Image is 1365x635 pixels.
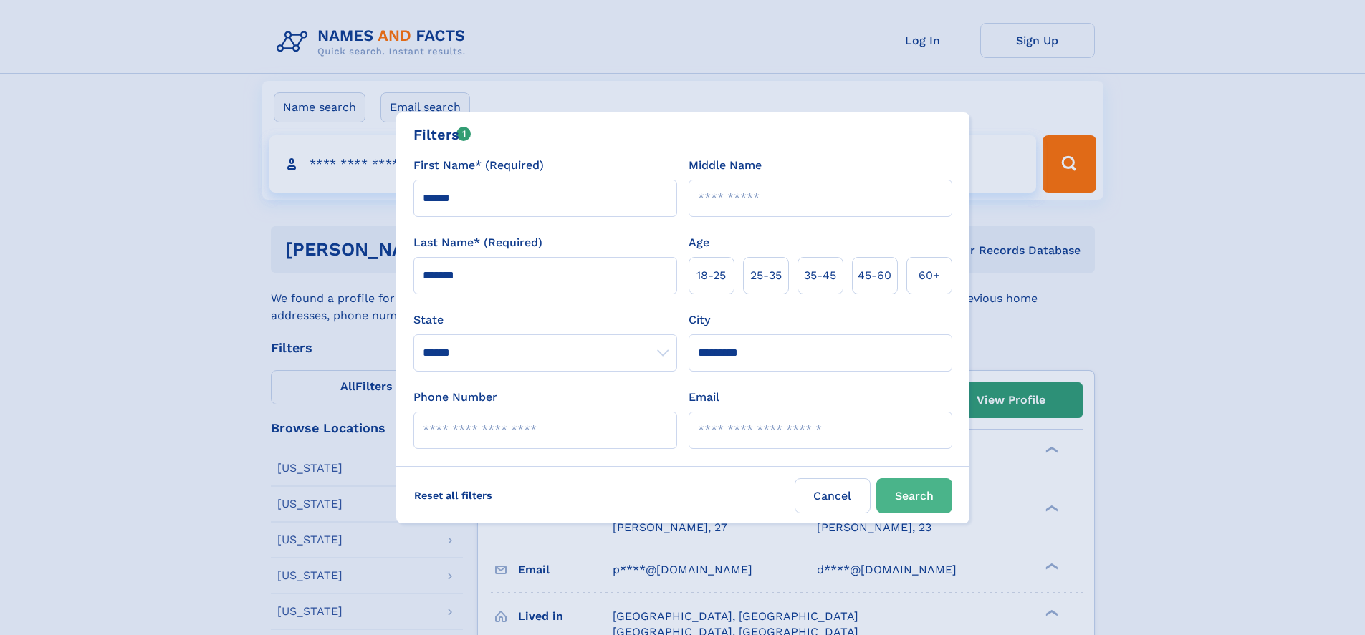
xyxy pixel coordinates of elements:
label: Phone Number [413,389,497,406]
label: Cancel [795,478,871,513]
label: Middle Name [689,157,762,174]
label: Reset all filters [405,478,502,513]
label: Email [689,389,719,406]
label: Age [689,234,709,251]
label: City [689,311,710,329]
span: 25‑35 [750,267,782,284]
div: Filters [413,124,471,145]
label: First Name* (Required) [413,157,544,174]
span: 45‑60 [858,267,891,284]
span: 18‑25 [696,267,726,284]
span: 60+ [919,267,940,284]
label: Last Name* (Required) [413,234,542,251]
span: 35‑45 [804,267,836,284]
button: Search [876,478,952,513]
label: State [413,311,677,329]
